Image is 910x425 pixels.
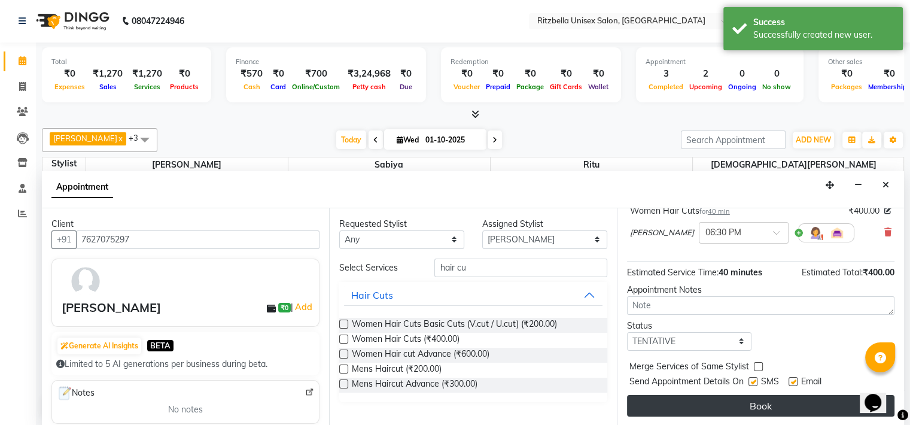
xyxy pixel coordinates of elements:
input: Search Appointment [681,130,786,149]
span: Notes [57,385,95,401]
div: Stylist [42,157,86,170]
div: ₹1,270 [127,67,167,81]
input: Search by Name/Mobile/Email/Code [76,230,319,249]
div: ₹3,24,968 [343,67,395,81]
span: Sales [96,83,120,91]
span: +3 [129,133,147,142]
button: Generate AI Insights [57,338,141,354]
div: Requested Stylist [339,218,464,230]
div: ₹0 [547,67,585,81]
input: 2025-10-01 [422,131,482,149]
span: Services [131,83,163,91]
button: Hair Cuts [344,284,602,306]
span: Petty cash [349,83,389,91]
div: Status [627,320,752,332]
div: Assigned Stylist [482,218,607,230]
div: ₹0 [395,67,416,81]
span: Cash [241,83,263,91]
div: ₹0 [828,67,865,81]
div: Limited to 5 AI generations per business during beta. [56,358,315,371]
span: Card [267,83,289,91]
span: [PERSON_NAME] [630,227,694,239]
span: Upcoming [686,83,725,91]
img: Interior.png [830,226,844,240]
span: BETA [147,340,174,351]
div: Hair Cuts [351,288,393,302]
span: No show [759,83,794,91]
span: Prepaid [483,83,513,91]
span: Completed [646,83,686,91]
span: ₹400.00 [863,267,894,278]
b: 08047224946 [132,4,184,38]
span: [PERSON_NAME] [86,157,288,172]
span: Products [167,83,202,91]
span: Due [397,83,415,91]
div: ₹0 [513,67,547,81]
span: Packages [828,83,865,91]
span: [DEMOGRAPHIC_DATA][PERSON_NAME] [693,157,895,172]
div: ₹570 [236,67,267,81]
span: ₹0 [278,303,291,312]
span: Wed [394,135,422,144]
span: No notes [168,403,203,416]
button: Close [877,176,894,195]
span: Mens Haircut (₹200.00) [352,363,442,378]
iframe: chat widget [860,377,898,413]
span: 40 minutes [719,267,762,278]
span: ADD NEW [796,135,831,144]
span: Women Hair cut Advance (₹600.00) [352,348,489,363]
div: Total [51,57,202,67]
span: ₹400.00 [848,205,879,217]
div: ₹0 [451,67,483,81]
span: Estimated Service Time: [627,267,719,278]
a: x [117,133,123,143]
i: Edit price [884,207,891,214]
div: Redemption [451,57,611,67]
a: Add [293,300,314,314]
small: for [699,207,730,215]
input: Search by service name [434,259,607,277]
span: Sabiya [288,157,490,172]
span: Online/Custom [289,83,343,91]
div: Women Hair Cuts [630,205,730,217]
div: Finance [236,57,416,67]
span: Appointment [51,177,113,198]
span: Women Hair Cuts (₹400.00) [352,333,459,348]
img: logo [31,4,112,38]
span: Women Hair Cuts Basic Cuts (V.cut / U.cut) (₹200.00) [352,318,557,333]
span: Send Appointment Details On [629,375,744,390]
div: Appointment Notes [627,284,894,296]
span: SMS [761,375,779,390]
span: Wallet [585,83,611,91]
button: ADD NEW [793,132,834,148]
div: ₹700 [289,67,343,81]
span: [PERSON_NAME] [53,133,117,143]
div: ₹0 [167,67,202,81]
span: Gift Cards [547,83,585,91]
span: Ongoing [725,83,759,91]
div: Success [753,16,894,29]
div: [PERSON_NAME] [62,299,161,317]
img: avatar [68,264,103,299]
div: ₹1,270 [88,67,127,81]
span: Expenses [51,83,88,91]
div: 2 [686,67,725,81]
div: 3 [646,67,686,81]
div: Client [51,218,319,230]
span: Merge Services of Same Stylist [629,360,749,375]
div: ₹0 [585,67,611,81]
div: ₹0 [483,67,513,81]
div: Appointment [646,57,794,67]
span: 40 min [708,207,730,215]
div: Select Services [330,262,425,274]
span: Voucher [451,83,483,91]
span: Email [801,375,821,390]
span: Estimated Total: [802,267,863,278]
button: Book [627,395,894,417]
span: Ritu [491,157,692,172]
div: 0 [759,67,794,81]
span: | [291,300,314,314]
img: Hairdresser.png [808,226,823,240]
div: Successfully created new user. [753,29,894,41]
button: +91 [51,230,77,249]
